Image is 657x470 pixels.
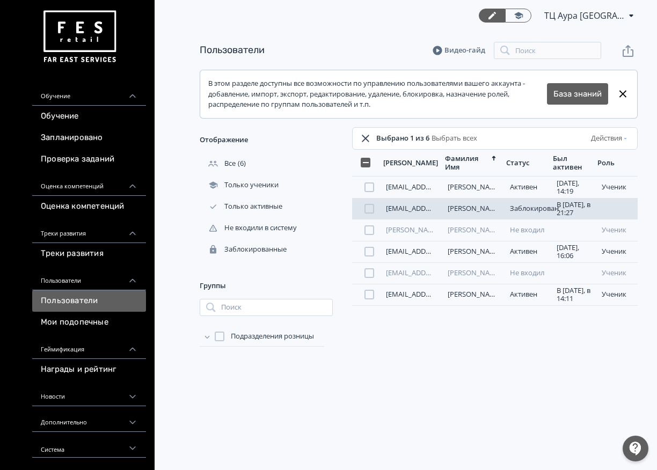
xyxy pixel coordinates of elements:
[433,45,485,56] a: Видео-гайд
[386,289,499,299] a: [EMAIL_ADDRESS][DOMAIN_NAME]
[448,246,502,256] a: [PERSON_NAME]
[32,265,146,290] div: Пользователи
[386,246,499,256] a: [EMAIL_ADDRESS][DOMAIN_NAME]
[510,269,546,277] div: Не входил
[32,406,146,432] div: Дополнительно
[557,179,593,196] div: [DATE], 14:19
[32,196,146,217] a: Оценка компетенций
[386,268,499,277] a: [EMAIL_ADDRESS][DOMAIN_NAME]
[510,183,546,192] div: Активен
[386,182,499,192] a: [EMAIL_ADDRESS][DOMAIN_NAME]
[622,45,634,57] svg: Экспорт пользователей файлом
[32,312,146,333] a: Мои подопечные
[448,225,502,234] a: [PERSON_NAME]
[231,331,314,342] span: Подразделения розницы
[32,80,146,106] div: Обучение
[557,287,593,303] div: В [DATE], в 14:11
[597,158,615,167] div: Роль
[32,359,146,380] a: Награды и рейтинг
[32,432,146,458] div: Система
[200,153,333,174] div: (6)
[602,183,633,192] div: ученик
[32,217,146,243] div: Треки развития
[32,149,146,170] a: Проверка заданий
[510,204,546,213] div: Заблокирован
[200,202,284,211] div: Только активные
[510,247,546,256] div: Активен
[602,269,633,277] div: ученик
[200,180,281,190] div: Только ученики
[448,268,502,277] a: [PERSON_NAME]
[602,226,633,234] div: ученик
[510,290,546,299] div: Активен
[200,44,265,56] a: Пользователи
[429,133,477,144] a: Выбрать всех
[41,6,118,67] img: https://files.teachbase.ru/system/account/57463/logo/medium-936fc5084dd2c598f50a98b9cbe0469a.png
[200,223,299,233] div: Не входили в систему
[602,247,633,256] div: ученик
[589,130,631,147] button: Действия
[544,9,625,22] span: ТЦ Аура Ярославль CR 6512092
[200,127,333,153] div: Отображение
[200,245,289,254] div: Заблокированные
[448,289,502,299] a: [PERSON_NAME]
[448,203,502,213] a: [PERSON_NAME]
[32,106,146,127] a: Обучение
[506,158,529,167] div: Статус
[32,380,146,406] div: Новости
[32,243,146,265] a: Треки развития
[32,170,146,196] div: Оценка компетенций
[547,83,608,105] button: База знаний
[553,88,602,100] a: База знаний
[386,225,553,234] a: [PERSON_NAME][EMAIL_ADDRESS][DOMAIN_NAME]
[386,203,499,213] a: [EMAIL_ADDRESS][DOMAIN_NAME]
[376,133,477,144] div: Выбрано 1 из 6
[602,290,633,299] div: ученик
[383,158,438,167] div: [PERSON_NAME]
[553,154,585,172] div: Был активен
[208,78,547,110] div: В этом разделе доступны все возможности по управлению пользователями вашего аккаунта - добавление...
[200,159,238,168] div: Все
[200,273,333,299] div: Группы
[32,127,146,149] a: Запланировано
[445,154,488,172] div: Фамилия Имя
[557,244,593,260] div: [DATE], 16:06
[505,9,531,23] a: Переключиться в режим ученика
[32,333,146,359] div: Геймификация
[510,226,546,234] div: Не входил
[448,182,502,192] a: [PERSON_NAME]
[32,290,146,312] a: Пользователи
[557,201,593,217] div: В [DATE], в 21:27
